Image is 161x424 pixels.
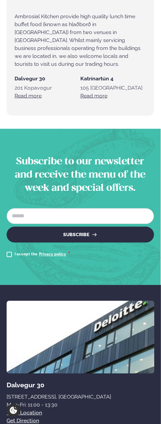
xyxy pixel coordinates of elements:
img: image alt [7,301,154,374]
div: Dalvegur 30 [7,381,154,389]
span: 105 [GEOGRAPHIC_DATA] [80,85,143,91]
button: Subscribe [7,227,154,243]
div: [STREET_ADDRESS], [GEOGRAPHIC_DATA] [7,393,154,401]
h5: Katrínartún 4 [80,76,146,81]
div: I accept the [15,251,70,259]
a: Privacy policy [39,252,66,257]
h5: Dalvegur 30 [15,76,80,81]
a: Cookie settings [7,404,20,417]
span: 201 Kopavogur [15,85,52,91]
a: Read more [80,92,107,100]
a: View location [7,409,42,417]
p: Ambrosial Kitchen provide high quality lunch time buffet food (known as hlaðborð in [GEOGRAPHIC_D... [15,13,146,68]
h2: Subscribe to our newsletter and receive the menu of the week and special offers. [7,155,154,195]
div: Mon-Fri: 11:00 - 13:30 [7,401,154,409]
a: Read more [15,92,42,100]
